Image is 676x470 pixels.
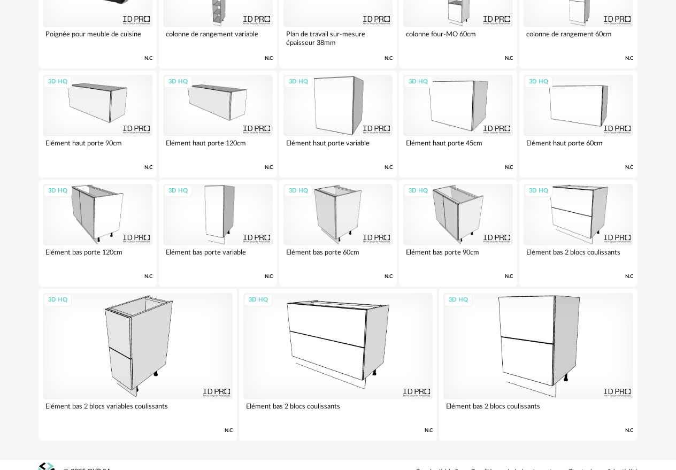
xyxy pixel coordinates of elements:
[163,27,273,49] div: colonne de rangement variable
[283,27,393,49] div: Plan de travail sur-mesure épaisseur 38mm
[265,55,273,62] span: N.C
[404,184,433,198] div: 3D HQ
[43,75,72,89] div: 3D HQ
[43,184,72,198] div: 3D HQ
[519,71,637,178] a: 3D HQ Elément haut porte 60cm N.C
[519,180,637,287] a: 3D HQ Elément bas 2 blocs coulissants N.C
[163,245,273,267] div: Elément bas porte variable
[43,136,152,158] div: Elément haut porte 90cm
[524,27,633,49] div: colonne de rangement 60cm
[524,75,553,89] div: 3D HQ
[265,273,273,280] span: N.C
[284,184,313,198] div: 3D HQ
[385,164,393,171] span: N.C
[524,184,553,198] div: 3D HQ
[505,273,513,280] span: N.C
[625,273,633,280] span: N.C
[43,294,72,307] div: 3D HQ
[625,55,633,62] span: N.C
[243,399,433,421] div: Elément bas 2 blocs coulissants
[505,55,513,62] span: N.C
[425,427,433,434] span: N.C
[144,273,152,280] span: N.C
[404,75,433,89] div: 3D HQ
[524,136,633,158] div: Elément haut porte 60cm
[399,71,517,178] a: 3D HQ Elément haut porte 45cm N.C
[625,427,633,434] span: N.C
[239,289,437,441] a: 3D HQ Elément bas 2 blocs coulissants N.C
[505,164,513,171] span: N.C
[403,136,513,158] div: Elément haut porte 45cm
[283,136,393,158] div: Elément haut porte variable
[439,289,637,441] a: 3D HQ Elément bas 2 blocs coulissants N.C
[163,136,273,158] div: Elément haut porte 120cm
[144,164,152,171] span: N.C
[39,180,157,287] a: 3D HQ Elément bas porte 120cm N.C
[444,294,473,307] div: 3D HQ
[159,71,277,178] a: 3D HQ Elément haut porte 120cm N.C
[43,399,233,421] div: Elément bas 2 blocs variables coulissants
[524,245,633,267] div: Elément bas 2 blocs coulissants
[399,180,517,287] a: 3D HQ Elément bas porte 90cm N.C
[43,245,152,267] div: Elément bas porte 120cm
[39,289,237,441] a: 3D HQ Elément bas 2 blocs variables coulissants N.C
[39,71,157,178] a: 3D HQ Elément haut porte 90cm N.C
[225,427,233,434] span: N.C
[443,399,633,421] div: Elément bas 2 blocs coulissants
[43,27,152,49] div: Poignée pour meuble de cuisine
[164,184,193,198] div: 3D HQ
[625,164,633,171] span: N.C
[403,27,513,49] div: colonne four-MO 60cm
[164,75,193,89] div: 3D HQ
[279,180,397,287] a: 3D HQ Elément bas porte 60cm N.C
[385,273,393,280] span: N.C
[159,180,277,287] a: 3D HQ Elément bas porte variable N.C
[279,71,397,178] a: 3D HQ Elément haut porte variable N.C
[144,55,152,62] span: N.C
[244,294,273,307] div: 3D HQ
[265,164,273,171] span: N.C
[385,55,393,62] span: N.C
[403,245,513,267] div: Elément bas porte 90cm
[284,75,313,89] div: 3D HQ
[283,245,393,267] div: Elément bas porte 60cm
